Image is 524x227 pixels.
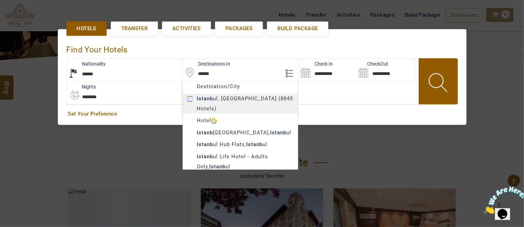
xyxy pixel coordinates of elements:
[183,82,298,92] div: Destination/City
[67,60,106,67] label: Nationality
[197,129,213,136] b: Istanb
[183,128,298,138] div: [GEOGRAPHIC_DATA], ul
[225,25,252,32] span: Packages
[183,152,298,172] div: ul Life Hotel - Adults Only, ul
[197,95,213,102] b: Istanb
[3,3,46,30] img: Chat attention grabber
[183,140,298,150] div: ul Hub Flats, ul
[183,60,230,67] label: Destinations In
[299,59,357,81] input: Search
[66,38,458,58] div: Find Your Hotels
[197,141,213,148] b: Istanb
[183,94,298,114] div: ul, [GEOGRAPHIC_DATA] (8845 Hotels)
[357,59,415,81] input: Search
[357,60,388,67] label: CheckOut
[66,83,96,90] label: nights
[162,22,211,36] a: Activities
[111,22,158,36] a: Transfer
[3,3,6,9] span: 1
[246,141,263,148] b: Istanb
[481,184,524,217] iframe: chat widget
[197,153,213,160] b: Istanb
[267,22,328,36] a: Build Package
[172,25,201,32] span: Activities
[66,22,107,36] a: Hotels
[270,129,286,136] b: Istanb
[77,25,96,32] span: Hotels
[121,25,148,32] span: Transfer
[211,118,217,124] img: hotelicon.PNG
[181,83,212,90] label: Rooms
[215,22,263,36] a: Packages
[183,116,298,126] div: Hotel
[209,163,225,170] b: Istanb
[68,110,456,118] a: Set Your Preference
[277,25,318,32] span: Build Package
[299,60,333,67] label: Check In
